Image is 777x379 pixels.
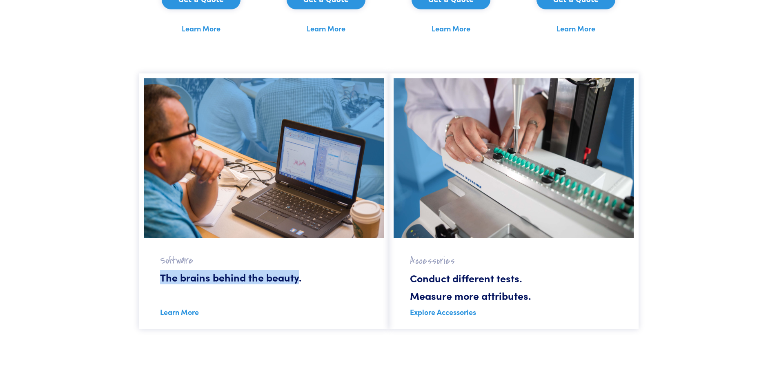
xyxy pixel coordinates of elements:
[394,78,634,238] img: accessories.jpg
[144,270,302,284] h5: The brains behind the beauty.
[432,22,470,35] a: Learn More
[557,22,595,35] a: Learn More
[182,22,220,35] a: Learn More
[410,307,476,317] a: Explore Accessories
[394,288,531,303] h5: Measure more attributes.
[160,307,199,317] a: Learn More
[307,22,345,35] a: Learn More
[394,271,522,285] h5: Conduct different tests.
[144,78,384,237] img: software-1.jpg
[394,238,455,267] h2: Accessories
[144,238,194,267] h2: Software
